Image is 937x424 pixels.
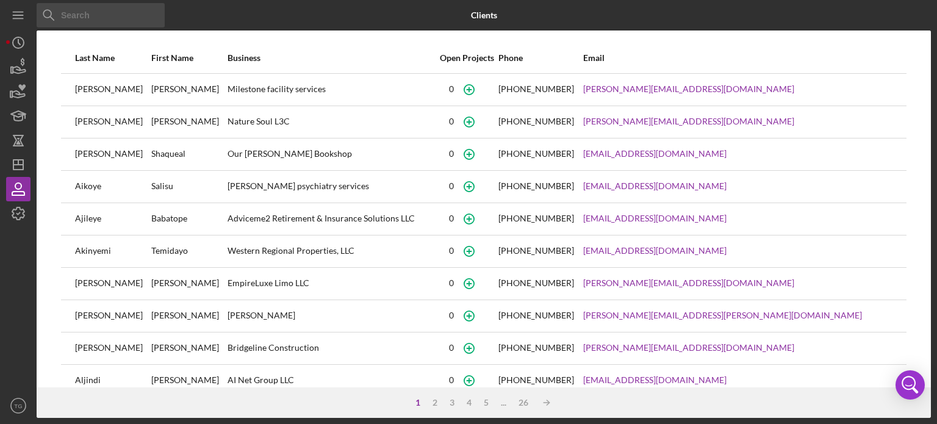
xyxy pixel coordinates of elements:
div: [PHONE_NUMBER] [498,375,574,385]
div: 2 [426,398,443,408]
div: 0 [449,375,454,385]
b: Clients [471,10,497,20]
div: [PHONE_NUMBER] [498,181,574,191]
div: [PHONE_NUMBER] [498,214,574,223]
div: First Name [151,53,226,63]
div: [PERSON_NAME] [75,333,150,364]
a: [EMAIL_ADDRESS][DOMAIN_NAME] [583,149,727,159]
div: [PHONE_NUMBER] [498,117,574,126]
input: Search [37,3,165,27]
div: [PERSON_NAME] psychiatry services [228,171,435,202]
div: Shaqueal [151,139,226,170]
div: Bridgeline Construction [228,333,435,364]
a: [EMAIL_ADDRESS][DOMAIN_NAME] [583,181,727,191]
div: [PERSON_NAME] [75,268,150,299]
div: [PERSON_NAME] [151,268,226,299]
div: [PERSON_NAME] [228,301,435,331]
button: TG [6,393,31,418]
a: [EMAIL_ADDRESS][DOMAIN_NAME] [583,246,727,256]
div: [PERSON_NAME] [75,139,150,170]
div: [PERSON_NAME] [151,333,226,364]
div: [PHONE_NUMBER] [498,343,574,353]
div: [PHONE_NUMBER] [498,149,574,159]
div: Ajileye [75,204,150,234]
text: TG [14,403,22,409]
div: Open Projects [437,53,497,63]
a: [PERSON_NAME][EMAIL_ADDRESS][DOMAIN_NAME] [583,343,794,353]
div: 0 [449,311,454,320]
div: 0 [449,246,454,256]
div: Aikoye [75,171,150,202]
div: 0 [449,149,454,159]
div: [PERSON_NAME] [75,107,150,137]
div: Temidayo [151,236,226,267]
div: Nature Soul L3C [228,107,435,137]
div: [PHONE_NUMBER] [498,278,574,288]
div: Salisu [151,171,226,202]
div: 4 [461,398,478,408]
div: [PHONE_NUMBER] [498,246,574,256]
div: Last Name [75,53,150,63]
div: [PERSON_NAME] [75,301,150,331]
a: [PERSON_NAME][EMAIL_ADDRESS][PERSON_NAME][DOMAIN_NAME] [583,311,862,320]
a: [EMAIL_ADDRESS][DOMAIN_NAME] [583,375,727,385]
div: 0 [449,117,454,126]
div: 0 [449,343,454,353]
div: [PHONE_NUMBER] [498,311,574,320]
div: [PERSON_NAME] [151,365,226,396]
div: Akinyemi [75,236,150,267]
div: Adviceme2 Retirement & Insurance Solutions LLC [228,204,435,234]
div: [PERSON_NAME] [151,301,226,331]
div: Business [228,53,435,63]
div: [PERSON_NAME] [151,107,226,137]
div: Open Intercom Messenger [896,370,925,400]
a: [PERSON_NAME][EMAIL_ADDRESS][DOMAIN_NAME] [583,84,794,94]
div: 1 [409,398,426,408]
div: [PHONE_NUMBER] [498,84,574,94]
div: Western Regional Properties, LLC [228,236,435,267]
div: Our [PERSON_NAME] Bookshop [228,139,435,170]
div: [PERSON_NAME] [75,74,150,105]
div: AI Net Group LLC [228,365,435,396]
div: 0 [449,278,454,288]
div: Email [583,53,892,63]
div: 5 [478,398,495,408]
div: 0 [449,84,454,94]
div: 3 [443,398,461,408]
div: 26 [512,398,534,408]
div: 0 [449,214,454,223]
a: [PERSON_NAME][EMAIL_ADDRESS][DOMAIN_NAME] [583,278,794,288]
div: [PERSON_NAME] [151,74,226,105]
a: [PERSON_NAME][EMAIL_ADDRESS][DOMAIN_NAME] [583,117,794,126]
div: Milestone facility services [228,74,435,105]
div: 0 [449,181,454,191]
div: Aljindi [75,365,150,396]
div: EmpireLuxe Limo LLC [228,268,435,299]
div: ... [495,398,512,408]
div: Babatope [151,204,226,234]
a: [EMAIL_ADDRESS][DOMAIN_NAME] [583,214,727,223]
div: Phone [498,53,583,63]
